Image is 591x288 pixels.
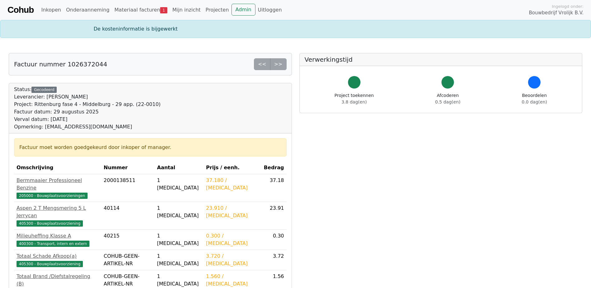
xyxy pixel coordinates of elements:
[335,92,374,105] div: Project toekennen
[341,99,367,104] span: 3.8 dag(en)
[39,4,63,16] a: Inkopen
[17,252,99,267] a: Totaal Schade Afkoop(a)405300 - Bouwplaatsvoorziening
[101,161,155,174] th: Nummer
[17,232,99,247] a: Milieuheffing Klasse A400300 - Transport, intern en extern
[261,174,287,202] td: 37.18
[14,101,161,108] div: Project: Rittenburg fase 4 - Middelburg - 29 app. (22-0010)
[160,7,167,13] span: 1
[17,220,83,227] span: 405300 - Bouwplaatsvoorziening
[17,177,99,192] div: Bermmaaier Professioneel Benzine
[101,230,155,250] td: 40215
[17,261,83,267] span: 405300 - Bouwplaatsvoorziening
[522,92,547,105] div: Beoordelen
[261,202,287,230] td: 23.91
[14,161,101,174] th: Omschrijving
[17,273,99,288] div: Totaal Brand /Diefstalregeling (B)
[261,230,287,250] td: 0.30
[157,177,201,192] div: 1 [MEDICAL_DATA]
[17,232,99,240] div: Milieuheffing Klasse A
[435,92,460,105] div: Afcoderen
[19,144,281,151] div: Factuur moet worden goedgekeurd door inkoper of manager.
[206,232,259,247] div: 0.300 / [MEDICAL_DATA]
[157,232,201,247] div: 1 [MEDICAL_DATA]
[14,123,161,131] div: Opmerking: [EMAIL_ADDRESS][DOMAIN_NAME]
[17,193,88,199] span: 205000 - Bouwplaatsvoorzieningen
[31,87,57,93] div: Gecodeerd
[101,174,155,202] td: 2000138511
[203,161,261,174] th: Prijs / eenh.
[206,177,259,192] div: 37.180 / [MEDICAL_DATA]
[157,252,201,267] div: 1 [MEDICAL_DATA]
[101,202,155,230] td: 40114
[157,204,201,219] div: 1 [MEDICAL_DATA]
[14,60,107,68] h5: Factuur nummer 1026372044
[435,99,460,104] span: 0.5 dag(en)
[64,4,112,16] a: Onderaanneming
[17,252,99,260] div: Totaal Schade Afkoop(a)
[17,241,89,247] span: 400300 - Transport, intern en extern
[206,252,259,267] div: 3.720 / [MEDICAL_DATA]
[14,108,161,116] div: Factuur datum: 29 augustus 2025
[17,204,99,227] a: Aspen 2 T Mengsmering 5 L Jerrycan405300 - Bouwplaatsvoorziening
[206,273,259,288] div: 1.560 / [MEDICAL_DATA]
[14,86,161,131] div: Status:
[203,4,231,16] a: Projecten
[101,250,155,270] td: COHUB-GEEN-ARTIKEL-NR
[157,273,201,288] div: 1 [MEDICAL_DATA]
[261,161,287,174] th: Bedrag
[305,56,577,63] h5: Verwerkingstijd
[522,99,547,104] span: 0.0 dag(en)
[529,9,584,17] span: Bouwbedrijf Vrolijk B.V.
[14,93,161,101] div: Leverancier: [PERSON_NAME]
[552,3,584,9] span: Ingelogd onder:
[112,4,170,16] a: Materiaal facturen1
[155,161,203,174] th: Aantal
[17,177,99,199] a: Bermmaaier Professioneel Benzine205000 - Bouwplaatsvoorzieningen
[231,4,255,16] a: Admin
[261,250,287,270] td: 3.72
[206,204,259,219] div: 23.910 / [MEDICAL_DATA]
[14,116,161,123] div: Verval datum: [DATE]
[90,25,501,33] div: De kosteninformatie is bijgewerkt
[17,204,99,219] div: Aspen 2 T Mengsmering 5 L Jerrycan
[170,4,203,16] a: Mijn inzicht
[255,4,284,16] a: Uitloggen
[7,2,34,17] a: Cohub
